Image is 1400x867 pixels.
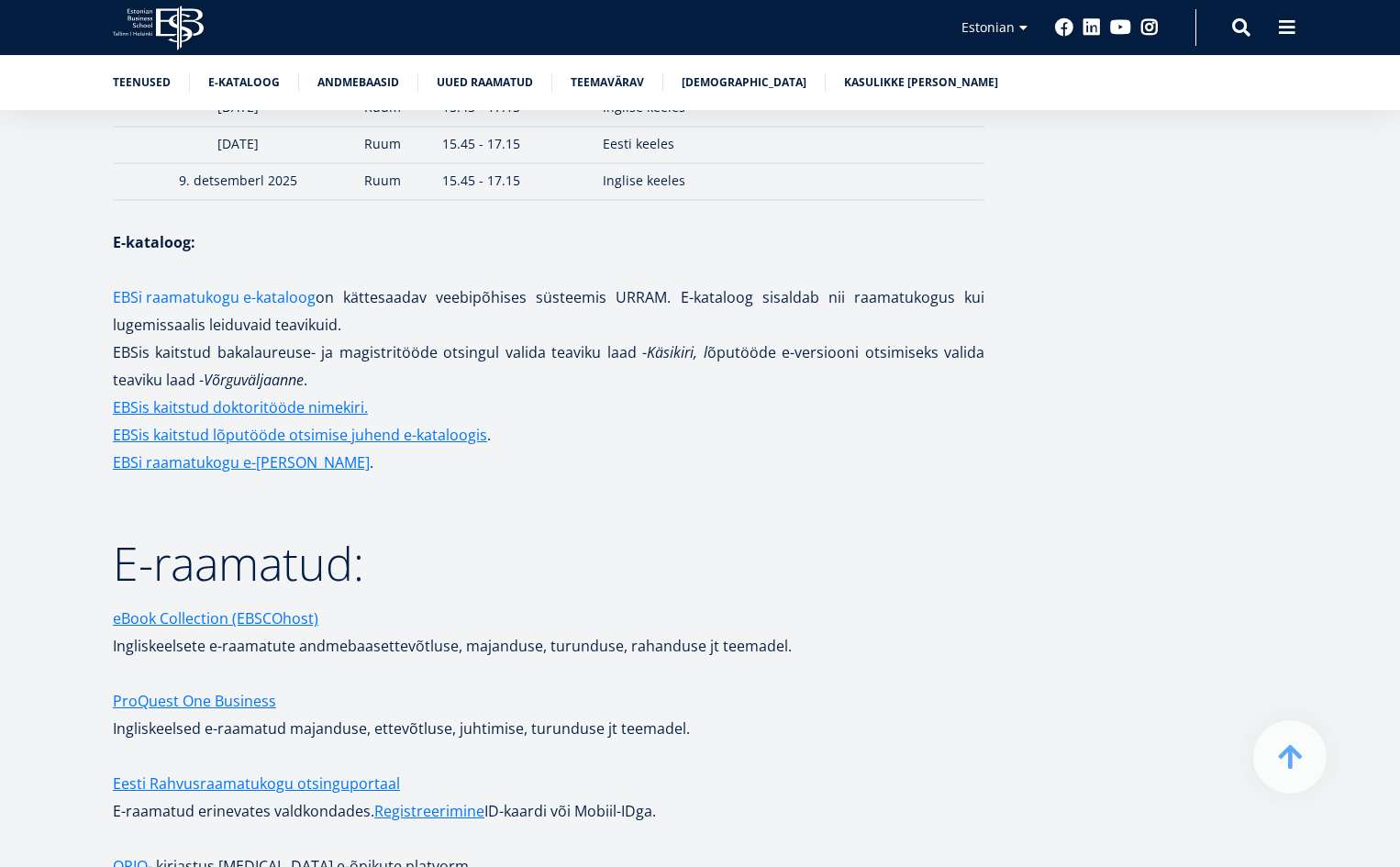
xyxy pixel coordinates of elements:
a: Uued raamatud [437,73,533,92]
em: Võrguväljaanne [204,370,304,390]
p: [DATE] [131,135,346,153]
a: ProQuest One Business [113,687,276,715]
a: Facebook [1055,18,1073,37]
a: EBSi raamatukogu e-[PERSON_NAME] [113,449,370,476]
em: Käsikiri, l [647,342,706,362]
td: 15.45 - 17.15 [433,127,593,163]
p: Ingliskeelsed e-raamatud majanduse, ettevõtluse, juhtimise, turunduse jt teemadel. [113,715,984,742]
p: E-raamatud erinevates valdkondades. ID-kaardi või Mobiil-IDga. [113,770,984,825]
a: Youtube [1110,18,1131,37]
a: EBSis kaitstud doktoritööde nimekiri. [113,394,368,421]
a: Instagram [1140,18,1159,37]
p: on kättesaadav veebipõhises süsteemis URRAM. E-kataloog sisaldab nii raamatukogus kui lugemissaal... [113,283,984,476]
a: E-kataloog [208,73,280,92]
td: Eesti keeles [594,127,984,163]
a: [DEMOGRAPHIC_DATA] [682,73,806,92]
td: Inglise keeles [594,163,984,200]
h2: E-raamatud: [113,540,984,586]
a: EBSis kaitstud lõputööde otsimise juhend e-kataloogis [113,421,487,449]
a: Registreerimine [374,797,484,825]
a: Andmebaasid [317,73,399,92]
td: 15.45 - 17.15 [433,163,593,200]
a: eBook Collection (EBSCOhost) [113,605,318,632]
td: Ruum [355,163,433,200]
td: 9. detsemberl 2025 [113,163,355,200]
strong: E-kataloog: [113,232,195,252]
a: Teemavärav [571,73,644,92]
a: Teenused [113,73,171,92]
a: EBSi raamatukogu e-kataloog [113,283,316,311]
a: Eesti Rahvusraamatukogu otsinguportaal [113,770,400,797]
a: Kasulikke [PERSON_NAME] [844,73,998,92]
td: Ruum [355,127,433,163]
a: Linkedin [1083,18,1101,37]
p: Ingliskeelsete e-raamatute andmebaas ettevõtluse, majanduse, turunduse, rahanduse jt teemadel. [113,605,984,660]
